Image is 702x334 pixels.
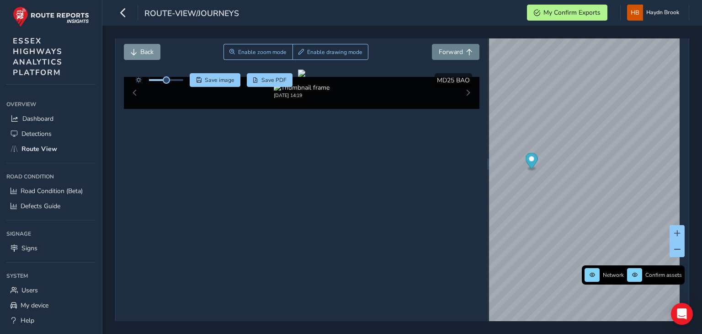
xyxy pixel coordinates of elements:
[6,126,96,141] a: Detections
[6,241,96,256] a: Signs
[543,8,601,17] span: My Confirm Exports
[21,202,60,210] span: Defects Guide
[6,298,96,313] a: My device
[437,76,470,85] span: MD25 BAO
[6,111,96,126] a: Dashboard
[527,5,607,21] button: My Confirm Exports
[307,48,362,56] span: Enable drawing mode
[190,73,240,87] button: Save
[247,73,293,87] button: PDF
[21,187,83,195] span: Road Condition (Beta)
[140,48,154,56] span: Back
[261,76,287,84] span: Save PDF
[21,244,37,253] span: Signs
[21,145,57,153] span: Route View
[238,48,287,56] span: Enable zoom mode
[21,301,48,310] span: My device
[22,114,53,123] span: Dashboard
[603,271,624,279] span: Network
[6,199,96,214] a: Defects Guide
[274,92,330,99] div: [DATE] 14:19
[526,153,538,172] div: Map marker
[627,5,682,21] button: Haydn Brook
[646,5,679,21] span: Haydn Brook
[13,36,63,78] span: ESSEX HIGHWAYS ANALYTICS PLATFORM
[223,44,292,60] button: Zoom
[21,316,34,325] span: Help
[439,48,463,56] span: Forward
[6,283,96,298] a: Users
[144,8,239,21] span: route-view/journeys
[21,286,38,295] span: Users
[6,141,96,156] a: Route View
[13,6,89,27] img: rr logo
[274,83,330,92] img: Thumbnail frame
[6,313,96,328] a: Help
[6,269,96,283] div: System
[645,271,682,279] span: Confirm assets
[6,97,96,111] div: Overview
[432,44,479,60] button: Forward
[6,170,96,183] div: Road Condition
[124,44,160,60] button: Back
[671,303,693,325] div: Open Intercom Messenger
[292,44,369,60] button: Draw
[627,5,643,21] img: diamond-layout
[205,76,234,84] span: Save image
[6,183,96,199] a: Road Condition (Beta)
[6,227,96,241] div: Signage
[21,129,52,138] span: Detections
